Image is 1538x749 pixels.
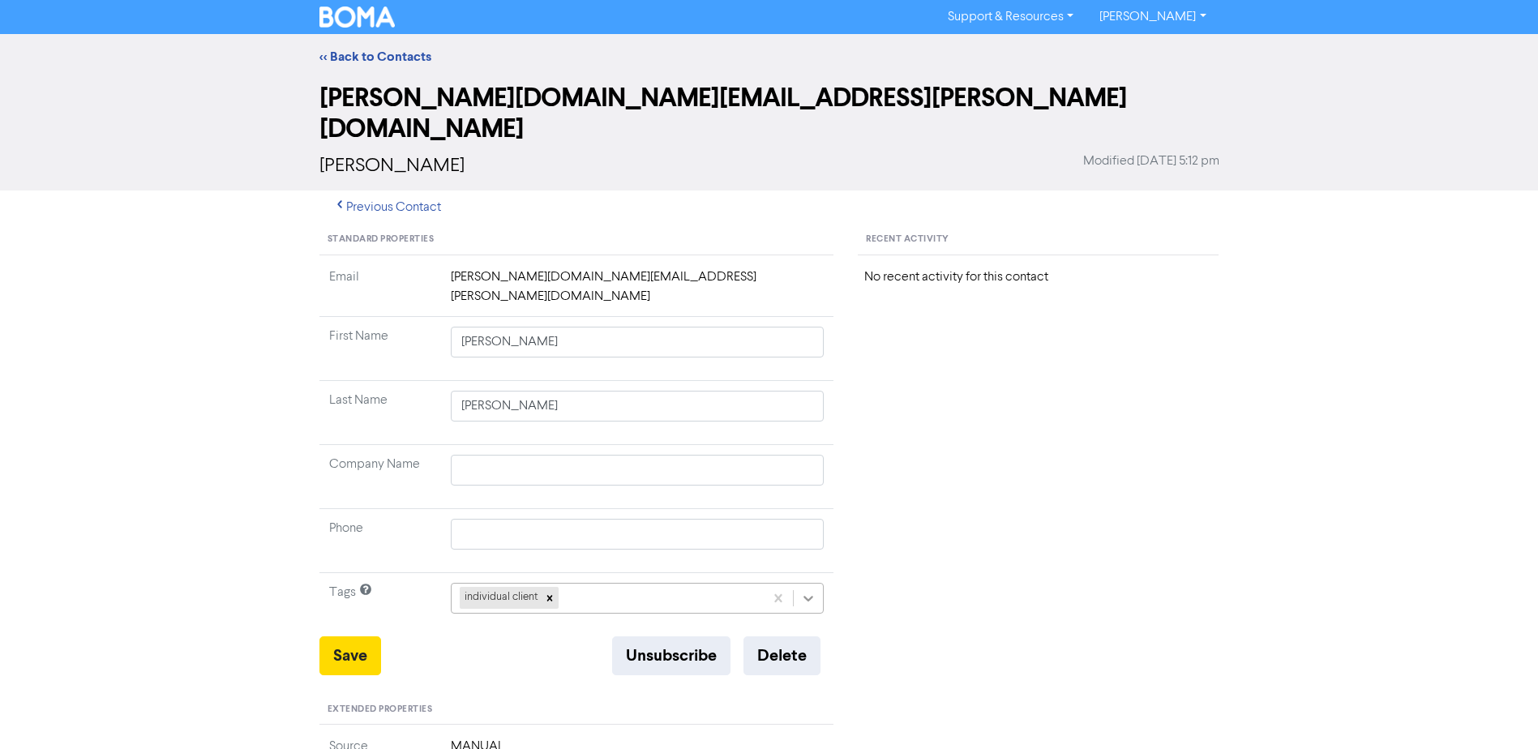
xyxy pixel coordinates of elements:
[319,508,441,572] td: Phone
[319,156,465,176] span: [PERSON_NAME]
[1457,671,1538,749] iframe: Chat Widget
[319,380,441,444] td: Last Name
[319,444,441,508] td: Company Name
[319,636,381,675] button: Save
[319,316,441,380] td: First Name
[1086,4,1219,30] a: [PERSON_NAME]
[319,572,441,636] td: Tags
[441,267,834,317] td: [PERSON_NAME][DOMAIN_NAME][EMAIL_ADDRESS][PERSON_NAME][DOMAIN_NAME]
[858,225,1219,255] div: Recent Activity
[612,636,730,675] button: Unsubscribe
[743,636,820,675] button: Delete
[460,587,541,608] div: individual client
[319,225,834,255] div: Standard Properties
[319,49,431,65] a: << Back to Contacts
[319,695,834,725] div: Extended Properties
[1083,152,1219,171] span: Modified [DATE] 5:12 pm
[864,267,1212,287] div: No recent activity for this contact
[319,83,1219,145] h2: [PERSON_NAME][DOMAIN_NAME][EMAIL_ADDRESS][PERSON_NAME][DOMAIN_NAME]
[319,267,441,317] td: Email
[319,190,455,225] button: Previous Contact
[935,4,1086,30] a: Support & Resources
[319,6,396,28] img: BOMA Logo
